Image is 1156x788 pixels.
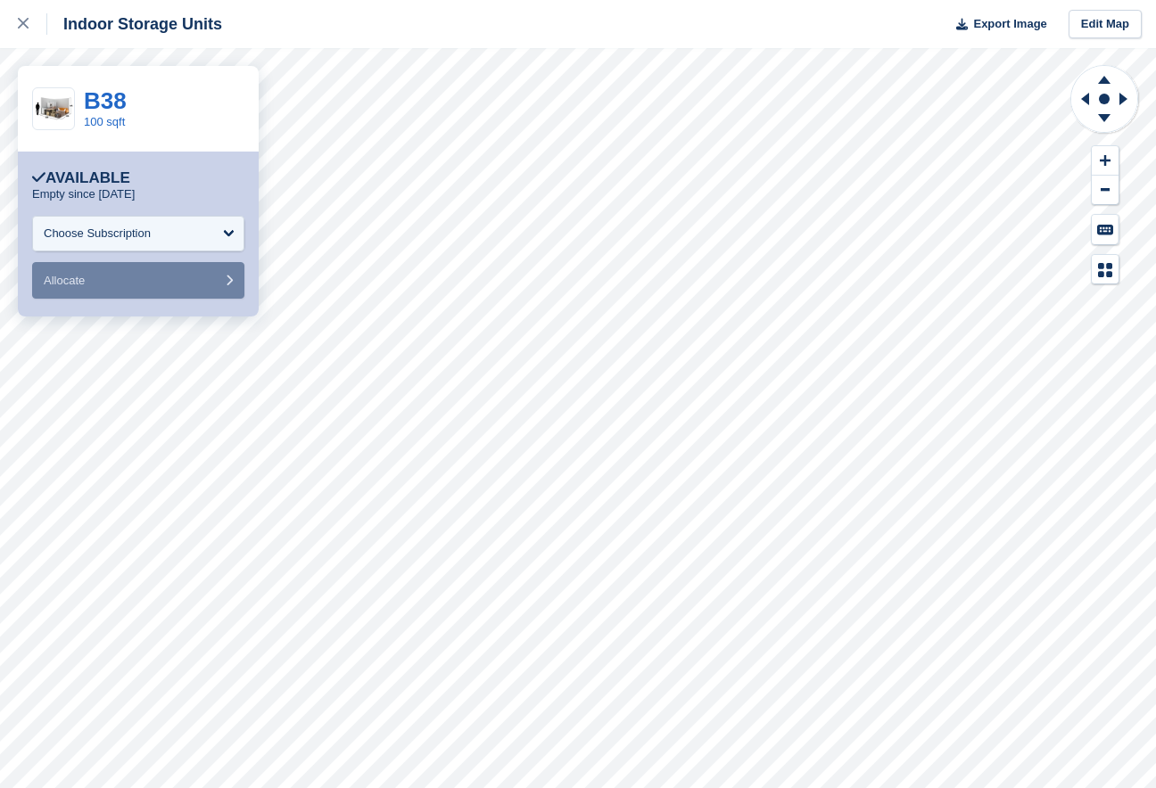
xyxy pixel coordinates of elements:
button: Zoom Out [1092,176,1119,205]
a: 100 sqft [84,115,125,128]
a: Edit Map [1069,10,1142,39]
div: Indoor Storage Units [47,13,222,35]
button: Export Image [945,10,1047,39]
button: Zoom In [1092,146,1119,176]
div: Available [32,169,130,187]
img: 100.jpg [33,94,74,125]
button: Keyboard Shortcuts [1092,215,1119,244]
p: Empty since [DATE] [32,187,135,201]
div: Choose Subscription [44,225,151,242]
span: Export Image [973,15,1046,33]
a: B38 [84,87,127,114]
button: Map Legend [1092,255,1119,284]
span: Allocate [44,274,85,287]
button: Allocate [32,262,244,299]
